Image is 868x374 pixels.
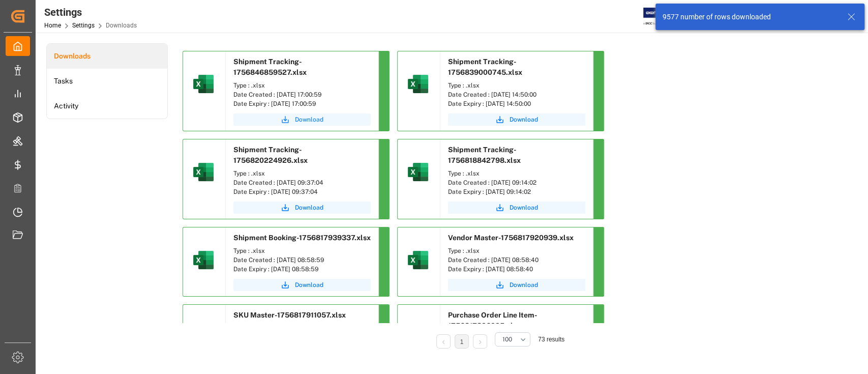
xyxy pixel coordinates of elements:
[406,72,430,96] img: microsoft-excel-2019--v1.png
[473,334,487,349] li: Next Page
[436,334,451,349] li: Previous Page
[233,169,371,178] div: Type : .xlsx
[233,202,371,214] button: Download
[233,113,371,126] button: Download
[233,90,371,99] div: Date Created : [DATE] 17:00:59
[448,234,574,242] span: Vendor Master-1756817920939.xlsx
[191,72,216,96] img: microsoft-excel-2019--v1.png
[233,99,371,108] div: Date Expiry : [DATE] 17:00:59
[233,146,308,164] span: Shipment Tracking-1756820224926.xlsx
[448,81,585,90] div: Type : .xlsx
[448,187,585,196] div: Date Expiry : [DATE] 09:14:02
[448,246,585,255] div: Type : .xlsx
[448,255,585,265] div: Date Created : [DATE] 08:58:40
[406,160,430,184] img: microsoft-excel-2019--v1.png
[448,202,585,214] button: Download
[448,178,585,187] div: Date Created : [DATE] 09:14:02
[295,115,323,124] span: Download
[502,335,512,344] span: 100
[233,178,371,187] div: Date Created : [DATE] 09:37:04
[510,115,538,124] span: Download
[448,146,521,164] span: Shipment Tracking-1756818842798.xlsx
[448,169,585,178] div: Type : .xlsx
[47,69,167,94] a: Tasks
[191,160,216,184] img: microsoft-excel-2019--v1.png
[295,280,323,290] span: Download
[233,255,371,265] div: Date Created : [DATE] 08:58:59
[455,334,469,349] li: 1
[47,94,167,119] a: Activity
[448,57,522,76] span: Shipment Tracking-1756839000745.xlsx
[448,99,585,108] div: Date Expiry : [DATE] 14:50:00
[295,203,323,212] span: Download
[448,311,537,330] span: Purchase Order Line Item-1756817896025.xlsx
[47,44,167,69] a: Downloads
[191,248,216,272] img: microsoft-excel-2019--v1.png
[44,22,61,29] a: Home
[448,113,585,126] button: Download
[233,187,371,196] div: Date Expiry : [DATE] 09:37:04
[233,265,371,274] div: Date Expiry : [DATE] 08:58:59
[663,12,837,22] div: 9577 number of rows downloaded
[538,336,564,343] span: 73 results
[448,265,585,274] div: Date Expiry : [DATE] 08:58:40
[643,8,678,25] img: Exertis%20JAM%20-%20Email%20Logo.jpg_1722504956.jpg
[460,338,464,346] a: 1
[510,280,538,290] span: Download
[72,22,95,29] a: Settings
[510,203,538,212] span: Download
[44,5,137,20] div: Settings
[448,90,585,99] div: Date Created : [DATE] 14:50:00
[233,81,371,90] div: Type : .xlsx
[233,234,371,242] span: Shipment Booking-1756817939337.xlsx
[233,246,371,255] div: Type : .xlsx
[233,57,307,76] span: Shipment Tracking-1756846859527.xlsx
[406,248,430,272] img: microsoft-excel-2019--v1.png
[495,332,530,347] button: open menu
[233,311,346,319] span: SKU Master-1756817911057.xlsx
[448,279,585,291] button: Download
[233,279,371,291] button: Download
